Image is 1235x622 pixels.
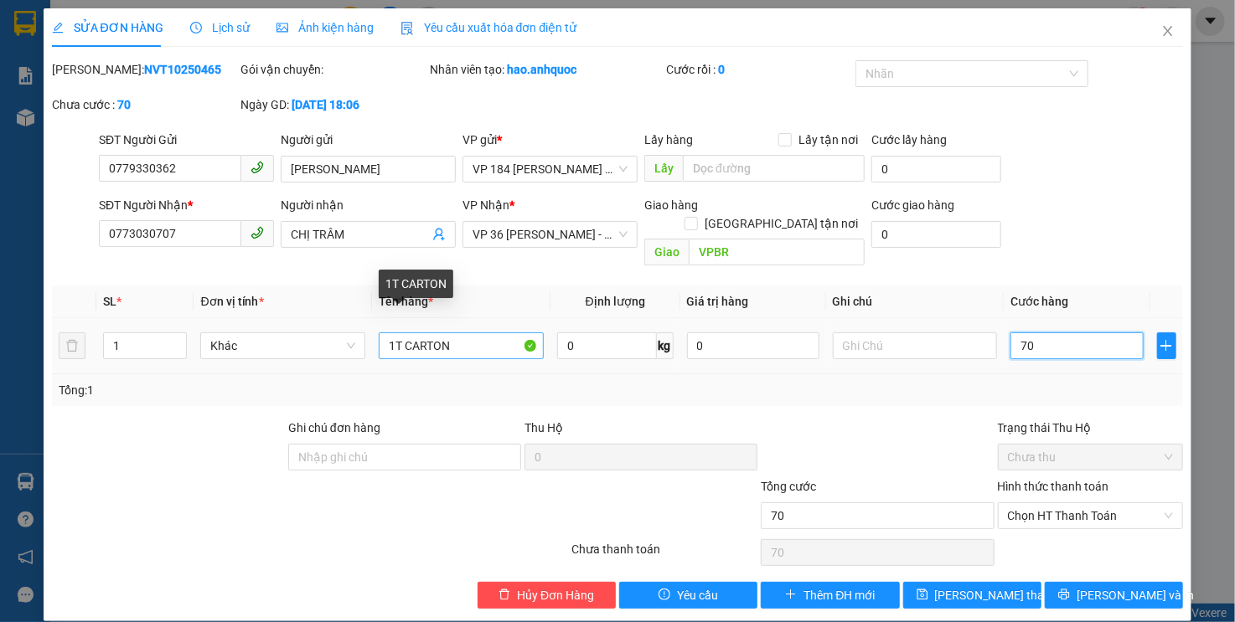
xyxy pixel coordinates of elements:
span: VP 36 Lê Thành Duy - Bà Rịa [473,222,628,247]
span: kg [657,332,674,359]
span: Yêu cầu xuất hóa đơn điện tử [400,21,577,34]
button: delete [59,332,85,359]
span: user-add [432,228,446,241]
label: Hình thức thanh toán [998,480,1109,493]
span: Lấy hàng [644,133,693,147]
div: Gói vận chuyển: [240,60,426,79]
span: delete [499,589,510,602]
div: [PERSON_NAME]: [52,60,238,79]
span: Thêm ĐH mới [804,586,875,604]
input: VD: Bàn, Ghế [379,332,544,359]
button: plusThêm ĐH mới [761,582,899,609]
div: Trạng thái Thu Hộ [998,419,1184,437]
span: [PERSON_NAME] và In [1077,586,1194,604]
span: exclamation-circle [659,589,670,602]
label: Cước lấy hàng [871,133,947,147]
div: Nhân viên tạo: [430,60,663,79]
button: plus [1157,332,1177,359]
button: deleteHủy Đơn Hàng [478,582,616,609]
span: VP Nhận [462,198,509,212]
span: VP 184 Nguyễn Văn Trỗi - HCM [473,157,628,182]
span: Định lượng [586,295,645,308]
input: Cước lấy hàng [871,156,1001,182]
button: Close [1145,8,1191,55]
b: [DATE] 18:06 [292,98,359,111]
span: close [1161,24,1175,38]
div: VP gửi [462,131,638,149]
span: edit [52,22,64,33]
div: 1T CARTON [379,270,453,298]
b: 0 [718,63,725,76]
input: Cước giao hàng [871,221,1001,248]
span: [PERSON_NAME] thay đổi [935,586,1069,604]
span: Chọn HT Thanh Toán [1008,503,1174,528]
span: Cước hàng [1010,295,1068,308]
input: Ghi Chú [833,332,998,359]
span: picture [276,22,288,33]
span: plus [785,589,797,602]
span: Lấy tận nơi [792,131,865,149]
div: Người gửi [281,131,456,149]
span: Lịch sử [190,21,250,34]
span: Đơn vị tính [200,295,263,308]
img: icon [400,22,414,35]
b: hao.anhquoc [507,63,576,76]
span: Giao hàng [644,198,698,212]
span: Tổng cước [761,480,816,493]
div: Tổng: 1 [59,381,478,399]
span: SỬA ĐƠN HÀNG [52,21,163,34]
label: Cước giao hàng [871,198,954,212]
span: plus [1158,339,1176,352]
span: printer [1058,589,1070,602]
span: Chưa thu [1008,445,1174,470]
span: clock-circle [190,22,202,33]
span: Hủy Đơn Hàng [517,586,594,604]
th: Ghi chú [826,285,1005,318]
button: exclamation-circleYêu cầu [619,582,757,609]
div: Cước rồi : [666,60,852,79]
span: Khác [210,333,355,358]
input: Ghi chú đơn hàng [288,444,521,470]
span: Yêu cầu [677,586,718,604]
div: SĐT Người Nhận [99,196,274,214]
b: NVT10250465 [144,63,221,76]
b: 70 [117,98,131,111]
span: Ảnh kiện hàng [276,21,374,34]
span: SL [103,295,116,308]
span: phone [251,161,264,174]
button: printer[PERSON_NAME] và In [1045,582,1183,609]
span: phone [251,226,264,239]
span: [GEOGRAPHIC_DATA] tận nơi [698,214,865,233]
div: SĐT Người Gửi [99,131,274,149]
div: Người nhận [281,196,456,214]
button: save[PERSON_NAME] thay đổi [903,582,1041,609]
div: Chưa cước : [52,95,238,114]
div: Ngày GD: [240,95,426,114]
div: Chưa thanh toán [571,540,760,569]
span: Giao [644,239,689,265]
input: Dọc đường [683,155,865,182]
span: save [917,589,928,602]
span: Giá trị hàng [687,295,749,308]
input: Dọc đường [689,239,865,265]
label: Ghi chú đơn hàng [288,421,380,434]
span: Lấy [644,155,683,182]
span: Thu Hộ [524,421,563,434]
